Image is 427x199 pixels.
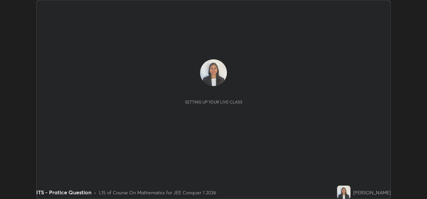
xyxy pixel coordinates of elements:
div: L15 of Course On Mathematics for JEE Conquer 1 2026 [99,189,216,196]
img: 3b0195ff5df14e409139a4471c33577a.jpg [200,59,227,86]
div: Setting up your live class [185,99,242,105]
div: ITS - Pratice Question [36,188,91,196]
div: • [94,189,96,196]
div: [PERSON_NAME] [353,189,391,196]
img: 3b0195ff5df14e409139a4471c33577a.jpg [337,186,350,199]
